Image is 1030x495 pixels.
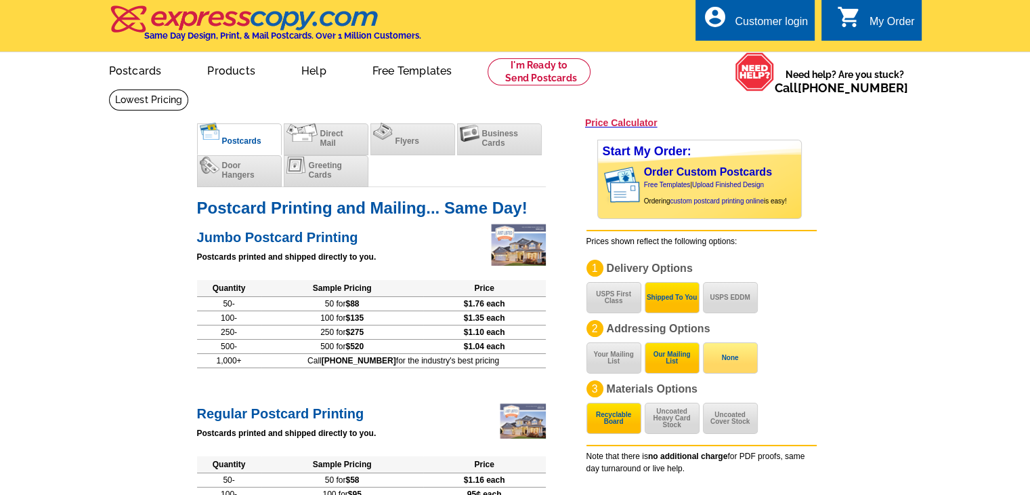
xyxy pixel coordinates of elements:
[586,282,641,313] button: USPS First Class
[144,31,421,41] h4: Same Day Design, Print, & Mail Postcards. Over 1 Million Customers.
[87,54,184,85] a: Postcards
[703,342,758,374] button: None
[197,226,546,245] h2: Jumbo Postcard Printing
[644,166,772,178] a: Order Custom Postcards
[645,403,700,434] button: Uncoated Heavy Card Stock
[645,342,700,374] button: Our Mailing List
[601,163,649,207] img: post card showing stamp and address area
[197,353,261,368] td: 1,000+
[464,328,505,337] span: $1.10 each
[607,323,710,334] span: Addressing Options
[197,325,261,339] td: 250-
[586,260,603,277] div: 1
[423,456,546,473] th: Price
[322,356,396,365] b: [PHONE_NUMBER]
[692,181,764,189] a: Upload Finished Design
[775,81,908,95] span: Call
[222,161,255,180] span: Door Hangers
[197,201,546,215] h1: Postcard Printing and Mailing... Same Day!
[261,353,546,368] td: Call for the industry's best pricing
[703,403,758,434] button: Uncoated Cover Stock
[586,380,603,397] div: 3
[735,16,808,35] div: Customer login
[345,299,359,309] span: $88
[464,342,505,351] span: $1.04 each
[197,296,261,311] td: 50-
[261,280,423,297] th: Sample Pricing
[280,54,348,85] a: Help
[286,123,318,142] img: directmail.png
[703,282,758,313] button: USPS EDDM
[464,299,505,309] span: $1.76 each
[197,456,261,473] th: Quantity
[345,342,364,351] span: $520
[200,123,219,140] img: postcards_c.png
[197,280,261,297] th: Quantity
[644,181,787,205] span: | Ordering is easy!
[373,123,393,140] img: flyers.png
[345,475,359,485] span: $58
[702,5,727,29] i: account_circle
[586,403,641,434] button: Recyclable Board
[197,311,261,325] td: 100-
[261,311,423,325] td: 100 for
[261,456,423,473] th: Sample Pricing
[464,475,505,485] span: $1.16 each
[261,473,423,487] td: 50 for
[395,136,419,146] span: Flyers
[645,282,700,313] button: Shipped To You
[351,54,474,85] a: Free Templates
[607,383,698,395] span: Materials Options
[648,452,727,461] b: no additional charge
[837,5,861,29] i: shopping_cart
[598,163,609,207] img: background image for postcard
[598,140,801,163] div: Start My Order:
[200,157,219,174] img: doorhangers.png
[320,129,343,148] span: Direct Mail
[464,313,505,323] span: $1.35 each
[586,320,603,337] div: 2
[607,262,693,274] span: Delivery Options
[702,14,808,31] a: account_circle Customer login
[286,157,306,174] img: greetingcards.png
[186,54,277,85] a: Products
[775,68,915,95] span: Need help? Are you stuck?
[586,237,737,246] span: Prices shown reflect the following options:
[197,429,377,438] strong: Postcards printed and shipped directly to you.
[197,402,546,422] h2: Regular Postcard Printing
[197,339,261,353] td: 500-
[585,117,658,129] a: Price Calculator
[798,81,908,95] a: [PHONE_NUMBER]
[870,16,915,35] div: My Order
[586,445,817,475] div: Note that there is for PDF proofs, same day turnaround or live help.
[109,15,421,41] a: Same Day Design, Print, & Mail Postcards. Over 1 Million Customers.
[460,125,479,142] img: businesscards.png
[644,181,691,189] a: Free Templates
[735,52,775,92] img: help
[197,473,261,487] td: 50-
[309,161,342,180] span: Greeting Cards
[345,328,364,337] span: $275
[482,129,518,148] span: Business Cards
[222,136,261,146] span: Postcards
[586,342,641,374] button: Your Mailing List
[261,325,423,339] td: 250 for
[261,296,423,311] td: 50 for
[261,339,423,353] td: 500 for
[345,313,364,323] span: $135
[423,280,546,297] th: Price
[197,252,377,262] strong: Postcards printed and shipped directly to you.
[837,14,915,31] a: shopping_cart My Order
[670,197,763,205] a: custom postcard printing online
